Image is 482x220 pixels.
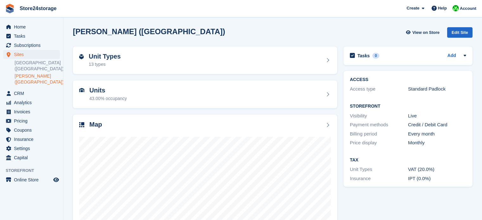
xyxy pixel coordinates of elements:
[350,175,408,182] div: Insurance
[407,5,419,11] span: Create
[14,32,52,41] span: Tasks
[89,53,121,60] h2: Unit Types
[14,116,52,125] span: Pricing
[412,29,440,36] span: View on Store
[14,50,52,59] span: Sites
[14,144,52,153] span: Settings
[3,144,60,153] a: menu
[3,175,60,184] a: menu
[79,88,84,92] img: unit-icn-7be61d7bf1b0ce9d3e12c5938cc71ed9869f7b940bace4675aadf7bd6d80202e.svg
[73,27,225,36] h2: [PERSON_NAME] ([GEOGRAPHIC_DATA])
[350,166,408,173] div: Unit Types
[6,167,63,174] span: Storefront
[447,27,472,38] div: Edit Site
[350,158,466,163] h2: Tax
[408,112,466,120] div: Live
[372,53,380,59] div: 0
[408,139,466,147] div: Monthly
[357,53,370,59] h2: Tasks
[89,87,127,94] h2: Units
[3,32,60,41] a: menu
[14,126,52,135] span: Coupons
[3,50,60,59] a: menu
[5,4,15,13] img: stora-icon-8386f47178a22dfd0bd8f6a31ec36ba5ce8667c1dd55bd0f319d3a0aa187defe.svg
[79,54,84,59] img: unit-type-icn-2b2737a686de81e16bb02015468b77c625bbabd49415b5ef34ead5e3b44a266d.svg
[3,153,60,162] a: menu
[350,139,408,147] div: Price display
[14,175,52,184] span: Online Store
[350,130,408,138] div: Billing period
[350,85,408,93] div: Access type
[3,22,60,31] a: menu
[405,27,442,38] a: View on Store
[89,61,121,68] div: 13 types
[79,122,84,127] img: map-icn-33ee37083ee616e46c38cad1a60f524a97daa1e2b2c8c0bc3eb3415660979fc1.svg
[447,27,472,40] a: Edit Site
[73,47,337,74] a: Unit Types 13 types
[89,121,102,128] h2: Map
[408,121,466,129] div: Credit / Debit Card
[52,176,60,184] a: Preview store
[408,166,466,173] div: VAT (20.0%)
[14,135,52,144] span: Insurance
[17,3,59,14] a: Store24storage
[14,22,52,31] span: Home
[350,112,408,120] div: Visibility
[408,85,466,93] div: Standard Padlock
[408,175,466,182] div: IPT (0.0%)
[14,98,52,107] span: Analytics
[438,5,447,11] span: Help
[460,5,476,12] span: Account
[3,41,60,50] a: menu
[3,98,60,107] a: menu
[14,107,52,116] span: Invoices
[447,52,456,60] a: Add
[14,89,52,98] span: CRM
[3,135,60,144] a: menu
[3,116,60,125] a: menu
[350,121,408,129] div: Payment methods
[3,126,60,135] a: menu
[3,89,60,98] a: menu
[15,60,60,72] a: [GEOGRAPHIC_DATA] ([GEOGRAPHIC_DATA])
[14,41,52,50] span: Subscriptions
[350,104,466,109] h2: Storefront
[453,5,459,11] img: Tracy Harper
[408,130,466,138] div: Every month
[15,73,60,85] a: [PERSON_NAME] ([GEOGRAPHIC_DATA])
[73,80,337,108] a: Units 43.00% occupancy
[3,107,60,116] a: menu
[350,77,466,82] h2: ACCESS
[14,153,52,162] span: Capital
[89,95,127,102] div: 43.00% occupancy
